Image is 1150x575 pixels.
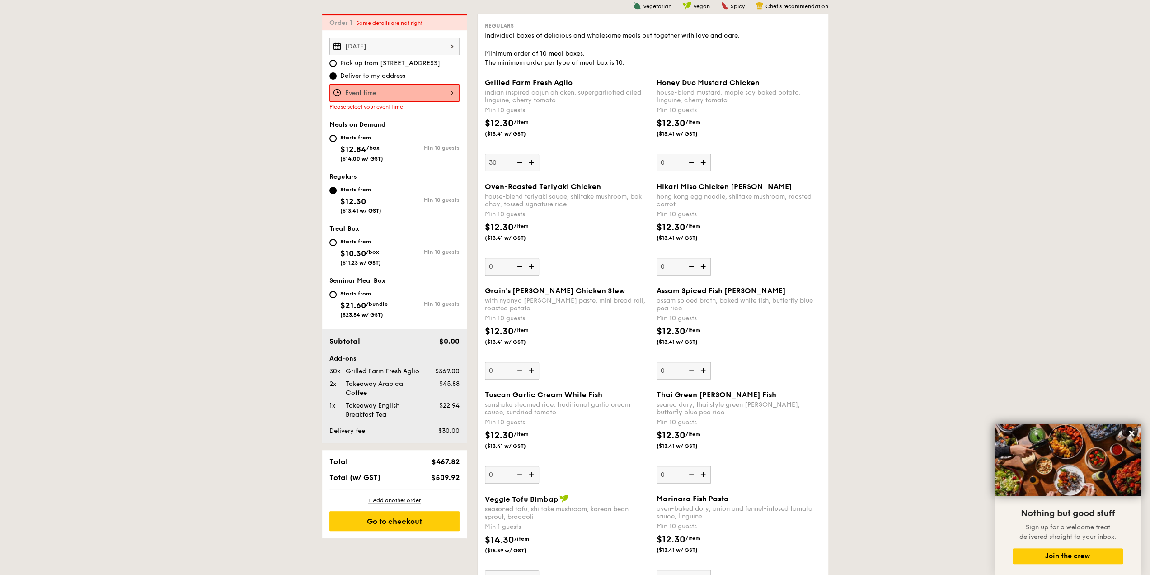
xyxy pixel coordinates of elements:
span: $22.94 [439,402,459,409]
span: $12.30 [657,118,685,129]
span: ($13.41 w/ GST) [657,130,718,138]
span: Tuscan Garlic Cream White Fish [485,390,602,399]
span: Pick up from [STREET_ADDRESS] [340,59,440,68]
img: icon-vegan.f8ff3823.svg [682,1,691,10]
div: Go to checkout [329,511,460,531]
img: icon-add.58712e84.svg [697,362,711,379]
div: 1x [326,401,342,410]
div: 2x [326,380,342,389]
span: Oven-Roasted Teriyaki Chicken [485,182,601,191]
span: $21.60 [340,300,366,310]
img: icon-reduce.1d2dbef1.svg [684,258,697,275]
img: icon-add.58712e84.svg [526,362,539,379]
input: Pick up from [STREET_ADDRESS] [329,60,337,67]
div: with nyonya [PERSON_NAME] paste, mini bread roll, roasted potato [485,297,649,312]
div: Min 10 guests [394,145,460,151]
div: Starts from [340,238,381,245]
span: $12.30 [485,118,514,129]
div: seared dory, thai style green [PERSON_NAME], butterfly blue pea rice [657,401,821,416]
div: indian inspired cajun chicken, supergarlicfied oiled linguine, cherry tomato [485,89,649,104]
img: icon-reduce.1d2dbef1.svg [684,466,697,483]
span: Meals on Demand [329,121,385,128]
img: icon-reduce.1d2dbef1.svg [512,466,526,483]
span: ($13.41 w/ GST) [657,546,718,554]
img: icon-add.58712e84.svg [526,258,539,275]
span: $467.82 [431,457,459,466]
input: Honey Duo Mustard Chickenhouse-blend mustard, maple soy baked potato, linguine, cherry tomatoMin ... [657,154,711,171]
input: Starts from$21.60/bundle($23.54 w/ GST)Min 10 guests [329,291,337,298]
span: Regulars [329,173,357,181]
div: seasoned tofu, shiitake mushroom, korean bean sprout, broccoli [485,505,649,521]
div: Takeaway Arabica Coffee [342,380,424,398]
span: Nothing but good stuff [1021,508,1115,519]
span: Total (w/ GST) [329,473,380,482]
div: Takeaway English Breakfast Tea [342,401,424,419]
span: Vegetarian [643,3,671,10]
div: Add-ons [329,354,460,363]
span: /item [685,431,700,437]
div: house-blend mustard, maple soy baked potato, linguine, cherry tomato [657,89,821,104]
span: $12.30 [657,222,685,233]
img: icon-reduce.1d2dbef1.svg [684,154,697,171]
div: Starts from [340,290,388,297]
img: icon-reduce.1d2dbef1.svg [512,154,526,171]
div: Starts from [340,186,381,193]
span: Chef's recommendation [765,3,828,10]
span: Thai Green [PERSON_NAME] Fish [657,390,776,399]
div: oven-baked dory, onion and fennel-infused tomato sauce, linguine [657,505,821,520]
span: $0.00 [439,337,459,346]
input: Assam Spiced Fish [PERSON_NAME]assam spiced broth, baked white fish, butterfly blue pea riceMin 1... [657,362,711,380]
span: /item [514,327,529,333]
div: Starts from [340,134,383,141]
img: icon-reduce.1d2dbef1.svg [512,362,526,379]
div: Min 10 guests [657,106,821,115]
div: Grilled Farm Fresh Aglio [342,367,424,376]
span: ($14.00 w/ GST) [340,156,383,162]
div: Min 10 guests [394,197,460,203]
span: /box [366,145,380,151]
input: Thai Green [PERSON_NAME] Fishseared dory, thai style green [PERSON_NAME], butterfly blue pea rice... [657,466,711,484]
img: icon-add.58712e84.svg [526,466,539,483]
span: /item [685,327,700,333]
div: Min 10 guests [485,210,649,219]
span: ($13.41 w/ GST) [657,234,718,242]
span: ($13.41 w/ GST) [340,208,381,214]
span: /item [514,536,529,542]
span: $45.88 [439,380,459,388]
span: ($13.41 w/ GST) [485,338,546,346]
span: Subtotal [329,337,360,346]
span: $12.30 [485,430,514,441]
input: Grilled Farm Fresh Aglioindian inspired cajun chicken, supergarlicfied oiled linguine, cherry tom... [485,154,539,171]
input: Starts from$12.84/box($14.00 w/ GST)Min 10 guests [329,135,337,142]
span: ($13.41 w/ GST) [485,130,546,138]
span: /item [685,223,700,229]
span: Treat Box [329,225,359,233]
img: icon-vegetarian.fe4039eb.svg [633,1,641,10]
span: $12.30 [657,326,685,337]
span: Order 1 [329,19,356,27]
div: Individual boxes of delicious and wholesome meals put together with love and care. Minimum order ... [485,31,821,67]
input: Event time [329,84,460,102]
input: Oven-Roasted Teriyaki Chickenhouse-blend teriyaki sauce, shiitake mushroom, bok choy, tossed sign... [485,258,539,276]
span: Assam Spiced Fish [PERSON_NAME] [657,286,786,295]
div: Min 10 guests [657,418,821,427]
span: Grain's [PERSON_NAME] Chicken Stew [485,286,625,295]
img: icon-add.58712e84.svg [697,258,711,275]
span: $369.00 [435,367,459,375]
span: $30.00 [438,427,459,435]
input: Grain's [PERSON_NAME] Chicken Stewwith nyonya [PERSON_NAME] paste, mini bread roll, roasted potat... [485,362,539,380]
span: $10.30 [340,248,366,258]
div: Min 10 guests [394,249,460,255]
span: /item [514,119,529,125]
div: Min 10 guests [394,301,460,307]
span: ($23.54 w/ GST) [340,312,383,318]
div: Min 10 guests [657,210,821,219]
div: hong kong egg noodle, shiitake mushroom, roasted carrot [657,193,821,208]
div: Min 10 guests [657,314,821,323]
span: /box [366,249,379,255]
span: Delivery fee [329,427,365,435]
span: $12.30 [340,196,366,206]
span: $12.30 [657,430,685,441]
input: Starts from$10.30/box($11.23 w/ GST)Min 10 guests [329,239,337,246]
input: Tuscan Garlic Cream White Fishsanshoku steamed rice, traditional garlic cream sauce, sundried tom... [485,466,539,484]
